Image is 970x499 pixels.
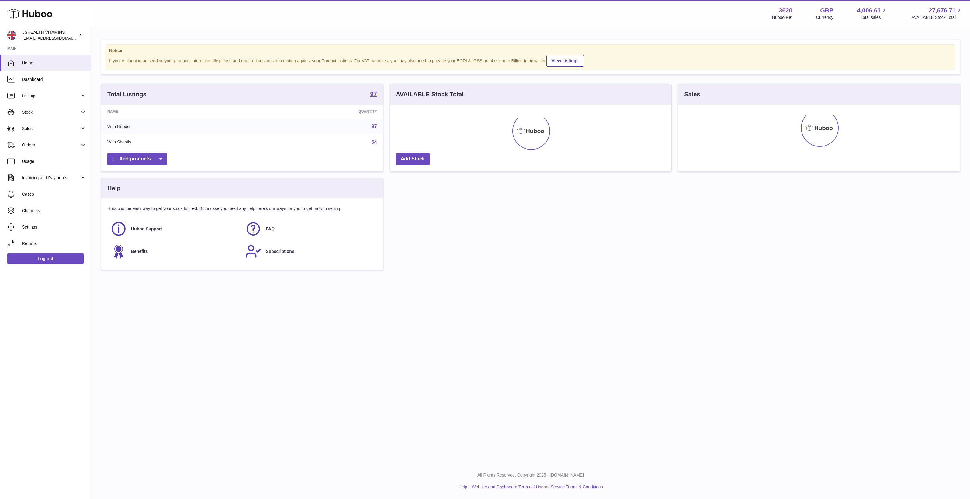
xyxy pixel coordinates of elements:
[131,226,162,232] span: Huboo Support
[22,224,86,230] span: Settings
[22,109,80,115] span: Stock
[911,15,963,20] span: AVAILABLE Stock Total
[772,15,792,20] div: Huboo Ref
[459,484,467,489] a: Help
[107,90,147,98] h3: Total Listings
[779,6,792,15] strong: 3620
[472,484,543,489] a: Website and Dashboard Terms of Use
[101,134,253,150] td: With Shopify
[101,105,253,119] th: Name
[546,55,584,67] a: View Listings
[22,77,86,82] span: Dashboard
[22,175,80,181] span: Invoicing and Payments
[7,253,84,264] a: Log out
[96,472,965,478] p: All Rights Reserved. Copyright 2025 - [DOMAIN_NAME]
[23,29,77,41] div: JSHEALTH VITAMINS
[396,153,430,165] a: Add Stock
[370,91,377,98] a: 97
[109,54,952,67] div: If you're planning on sending your products internationally please add required customs informati...
[372,124,377,129] a: 97
[22,93,80,99] span: Listings
[816,15,833,20] div: Currency
[266,249,294,254] span: Subscriptions
[245,221,374,237] a: FAQ
[929,6,956,15] span: 27,676.71
[109,48,952,53] strong: Notice
[107,184,120,192] h3: Help
[372,139,377,145] a: 64
[551,484,603,489] a: Service Terms & Conditions
[370,91,377,97] strong: 97
[396,90,464,98] h3: AVAILABLE Stock Total
[23,36,89,40] span: [EMAIL_ADDRESS][DOMAIN_NAME]
[107,153,167,165] a: Add products
[266,226,275,232] span: FAQ
[22,60,86,66] span: Home
[469,484,603,490] li: and
[820,6,833,15] strong: GBP
[861,15,888,20] span: Total sales
[110,221,239,237] a: Huboo Support
[22,159,86,164] span: Usage
[245,243,374,260] a: Subscriptions
[911,6,963,20] a: 27,676.71 AVAILABLE Stock Total
[22,191,86,197] span: Cases
[22,241,86,246] span: Returns
[857,6,881,15] span: 4,006.61
[22,142,80,148] span: Orders
[22,126,80,132] span: Sales
[253,105,383,119] th: Quantity
[101,119,253,134] td: With Huboo
[107,206,377,212] p: Huboo is the easy way to get your stock fulfilled. But incase you need any help here's our ways f...
[22,208,86,214] span: Channels
[684,90,700,98] h3: Sales
[857,6,888,20] a: 4,006.61 Total sales
[110,243,239,260] a: Benefits
[131,249,148,254] span: Benefits
[7,31,16,40] img: internalAdmin-3620@internal.huboo.com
